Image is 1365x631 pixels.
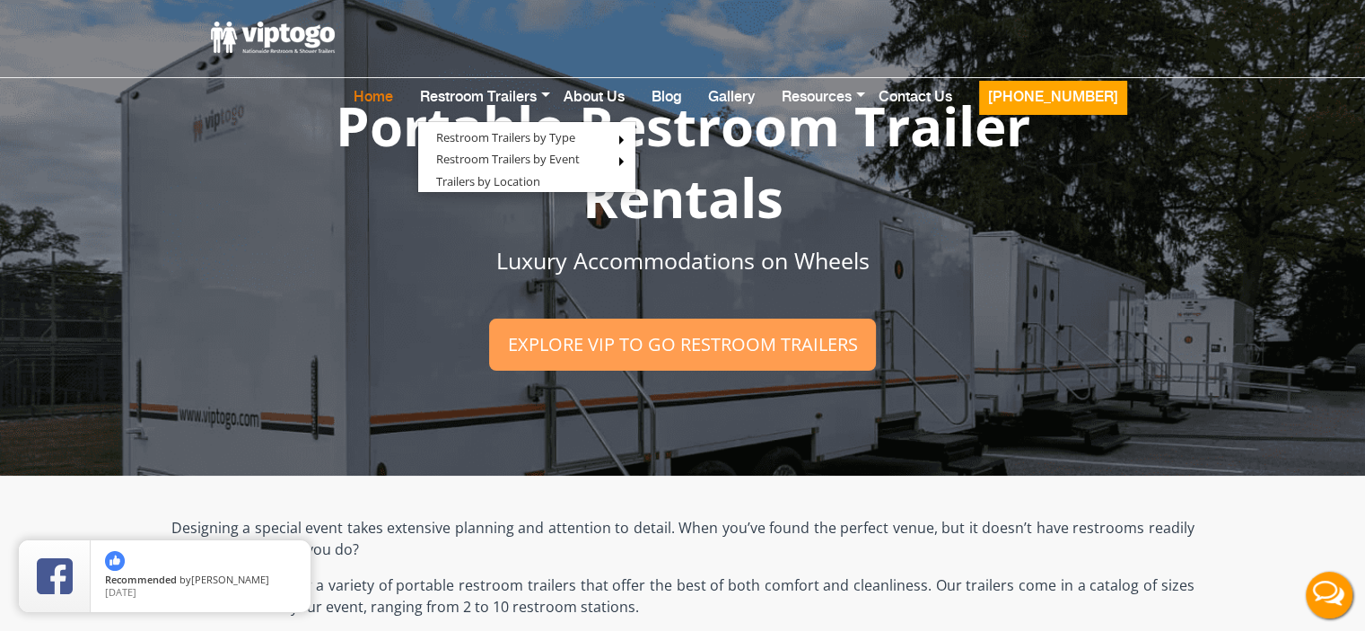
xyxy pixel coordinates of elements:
a: Explore VIP To Go restroom trailers [489,319,875,370]
a: Gallery [695,74,768,145]
span: Portable Restroom Trailer Rentals [336,89,1030,234]
span: Luxury Accommodations on Wheels [496,245,870,276]
a: Restroom Trailers by Event [418,148,598,171]
a: Resources [768,74,865,145]
span: [DATE] [105,585,136,599]
p: At we offer a variety of portable restroom trailers that offer the best of both comfort and clean... [171,574,1194,618]
a: [PHONE_NUMBER] [966,74,1141,153]
p: Designing a special event takes extensive planning and attention to detail. When you’ve found the... [171,517,1194,560]
a: Contact Us [865,74,966,145]
span: [PERSON_NAME] [191,573,269,586]
button: Live Chat [1293,559,1365,631]
img: Review Rating [37,558,73,594]
a: Blog [638,74,695,145]
a: Trailers by Location [418,171,558,193]
span: by [105,574,296,587]
a: Restroom Trailers by Type [418,127,593,149]
a: About Us [550,74,638,145]
button: [PHONE_NUMBER] [979,81,1127,115]
a: Restroom Trailers [407,74,550,145]
span: Recommended [105,573,177,586]
a: Home [340,74,407,145]
img: thumbs up icon [105,551,125,571]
